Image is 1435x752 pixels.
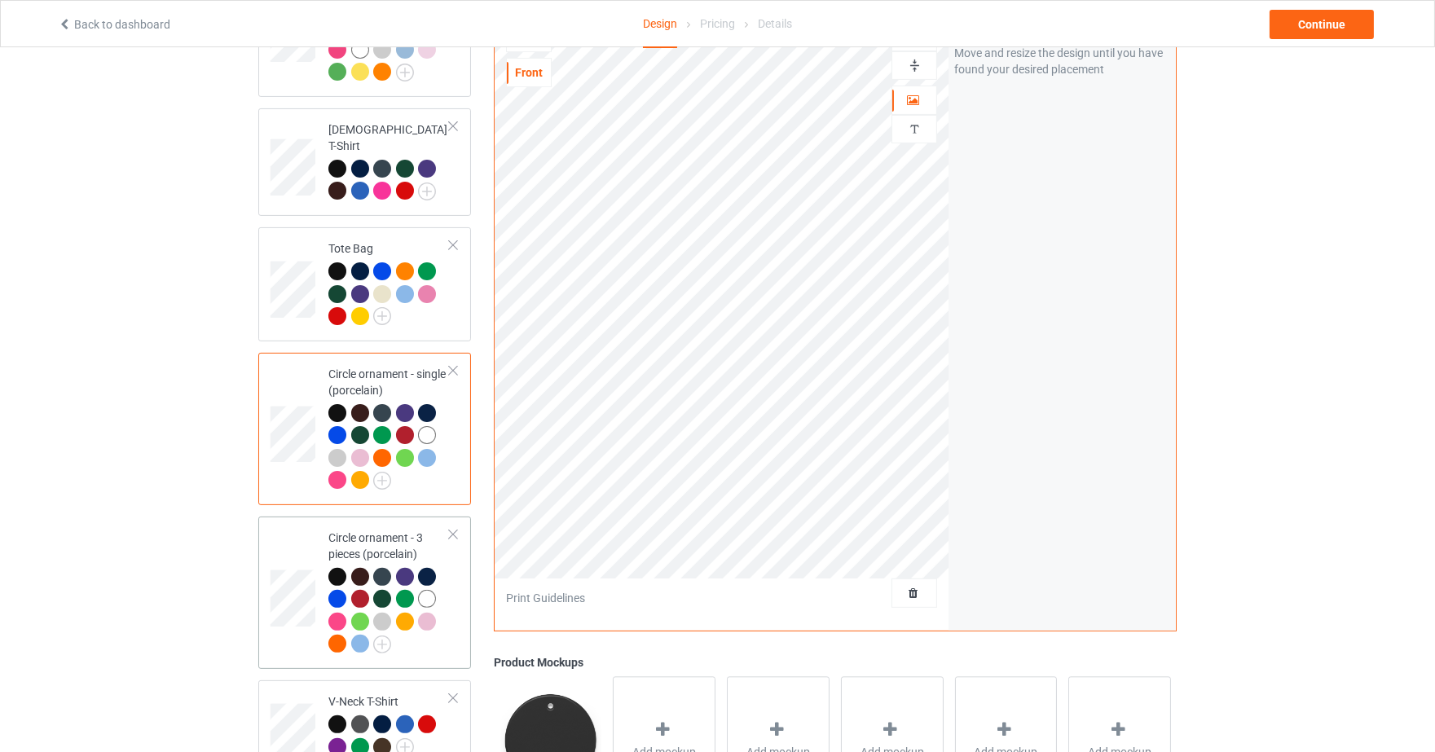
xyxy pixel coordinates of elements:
img: svg+xml;base64,PD94bWwgdmVyc2lvbj0iMS4wIiBlbmNvZGluZz0iVVRGLTgiPz4KPHN2ZyB3aWR0aD0iMjJweCIgaGVpZ2... [373,472,391,490]
div: Front [507,64,551,81]
div: Details [758,1,792,46]
div: Circle ornament - single (porcelain) [328,366,450,488]
div: Print Guidelines [506,591,585,607]
img: svg+xml;base64,PD94bWwgdmVyc2lvbj0iMS4wIiBlbmNvZGluZz0iVVRGLTgiPz4KPHN2ZyB3aWR0aD0iMjJweCIgaGVpZ2... [418,183,436,200]
a: Back to dashboard [58,18,170,31]
img: svg+xml;base64,PD94bWwgdmVyc2lvbj0iMS4wIiBlbmNvZGluZz0iVVRGLTgiPz4KPHN2ZyB3aWR0aD0iMjJweCIgaGVpZ2... [373,307,391,325]
div: Product Mockups [494,655,1177,671]
div: [DEMOGRAPHIC_DATA] T-Shirt [328,121,450,199]
div: Circle ornament - single (porcelain) [258,353,471,505]
div: Design [643,1,677,48]
div: [DEMOGRAPHIC_DATA] T-Shirt [258,108,471,216]
div: Circle ornament - 3 pieces (porcelain) [258,517,471,669]
div: Continue [1270,10,1374,39]
div: Tote Bag [328,240,450,324]
img: svg+xml;base64,PD94bWwgdmVyc2lvbj0iMS4wIiBlbmNvZGluZz0iVVRGLTgiPz4KPHN2ZyB3aWR0aD0iMjJweCIgaGVpZ2... [396,64,414,81]
div: Tote Bag [258,227,471,341]
img: svg%3E%0A [907,58,922,73]
div: Circle ornament - 3 pieces (porcelain) [328,530,450,652]
div: Move and resize the design until you have found your desired placement [954,45,1170,77]
img: svg%3E%0A [907,121,922,137]
div: Pricing [700,1,735,46]
img: svg+xml;base64,PD94bWwgdmVyc2lvbj0iMS4wIiBlbmNvZGluZz0iVVRGLTgiPz4KPHN2ZyB3aWR0aD0iMjJweCIgaGVpZ2... [373,635,391,653]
